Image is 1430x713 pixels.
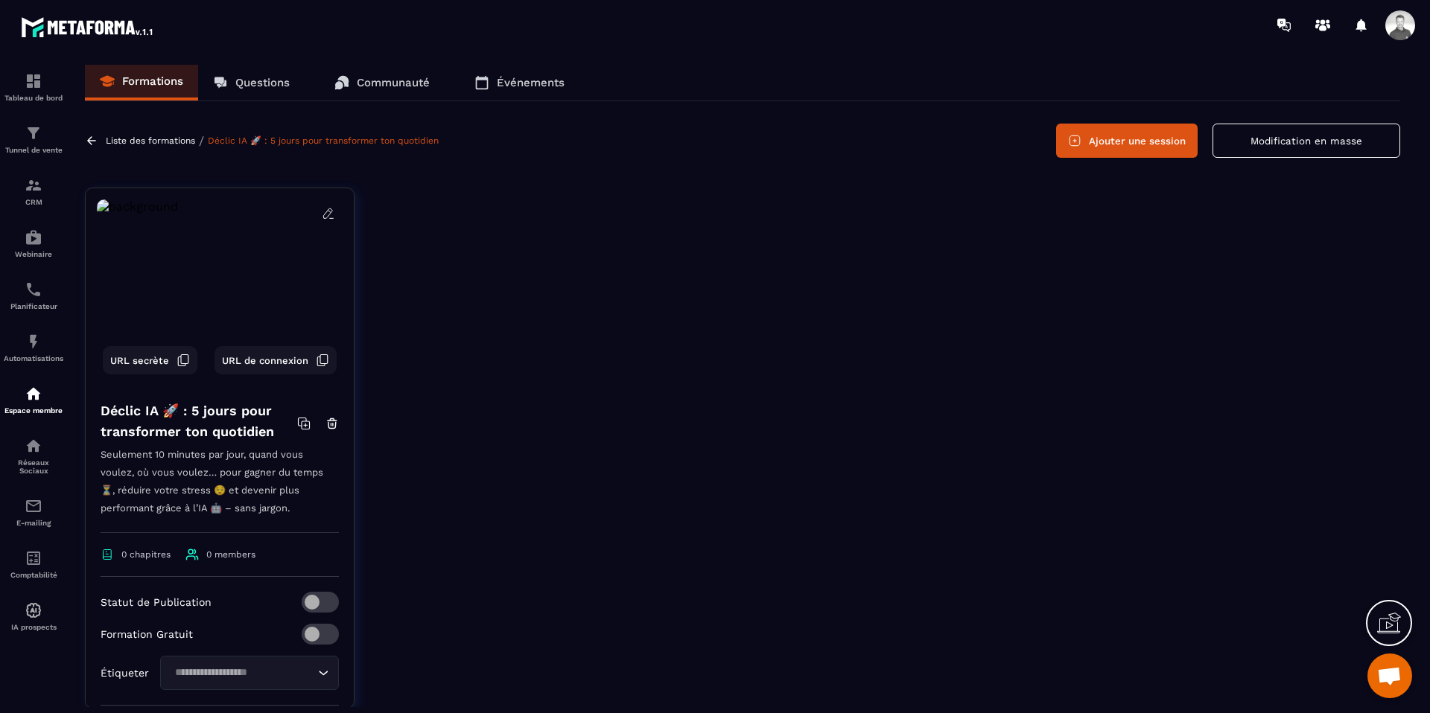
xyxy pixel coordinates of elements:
p: Formations [122,74,183,88]
a: formationformationTableau de bord [4,61,63,113]
a: automationsautomationsEspace membre [4,374,63,426]
input: Search for option [170,665,314,681]
p: Comptabilité [4,571,63,579]
p: E-mailing [4,519,63,527]
span: 0 members [206,549,255,560]
p: Tunnel de vente [4,146,63,154]
a: Événements [460,65,579,100]
a: Liste des formations [106,135,195,146]
p: Réseaux Sociaux [4,458,63,475]
span: URL secrète [110,355,169,366]
button: Modification en masse [1213,124,1400,158]
img: accountant [25,549,42,567]
img: automations [25,333,42,351]
a: formationformationTunnel de vente [4,113,63,165]
p: Étiqueter [101,667,149,679]
p: IA prospects [4,623,63,631]
img: automations [25,228,42,246]
p: Planificateur [4,302,63,310]
a: Ouvrir le chat [1367,653,1412,698]
button: Ajouter une session [1056,124,1198,158]
img: automations [25,601,42,619]
img: social-network [25,437,42,455]
span: URL de connexion [222,355,308,366]
p: Communauté [357,76,430,89]
span: / [199,134,204,148]
p: Statut de Publication [101,596,212,608]
a: automationsautomationsWebinaire [4,217,63,269]
p: Automatisations [4,354,63,362]
p: Webinaire [4,250,63,258]
img: formation [25,124,42,142]
img: scheduler [25,281,42,298]
a: Questions [198,65,305,100]
img: logo [21,13,155,40]
a: automationsautomationsAutomatisations [4,322,63,374]
img: email [25,497,42,515]
p: Espace membre [4,406,63,415]
p: Questions [235,76,290,89]
a: schedulerschedulerPlanificateur [4,269,63,322]
button: URL secrète [103,346,197,374]
a: Formations [85,65,198,100]
p: Seulement 10 minutes par jour, quand vous voulez, où vous voulez… pour gagner du temps ⏳, réduire... [101,446,339,533]
a: social-networksocial-networkRéseaux Sociaux [4,426,63,486]
img: background [97,199,343,386]
img: formation [25,72,42,90]
a: Déclic IA 🚀 : 5 jours pour transformer ton quotidien [208,135,439,146]
a: accountantaccountantComptabilité [4,538,63,590]
p: Tableau de bord [4,94,63,102]
p: Événements [497,76,565,89]
a: formationformationCRM [4,165,63,217]
a: emailemailE-mailing [4,486,63,538]
button: URL de connexion [214,346,337,374]
img: formation [25,176,42,194]
p: Formation Gratuit [101,628,193,640]
h4: Déclic IA 🚀 : 5 jours pour transformer ton quotidien [101,400,297,442]
span: 0 chapitres [121,549,171,560]
img: automations [25,385,42,403]
p: CRM [4,198,63,206]
div: Search for option [160,656,339,690]
a: Communauté [320,65,445,100]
